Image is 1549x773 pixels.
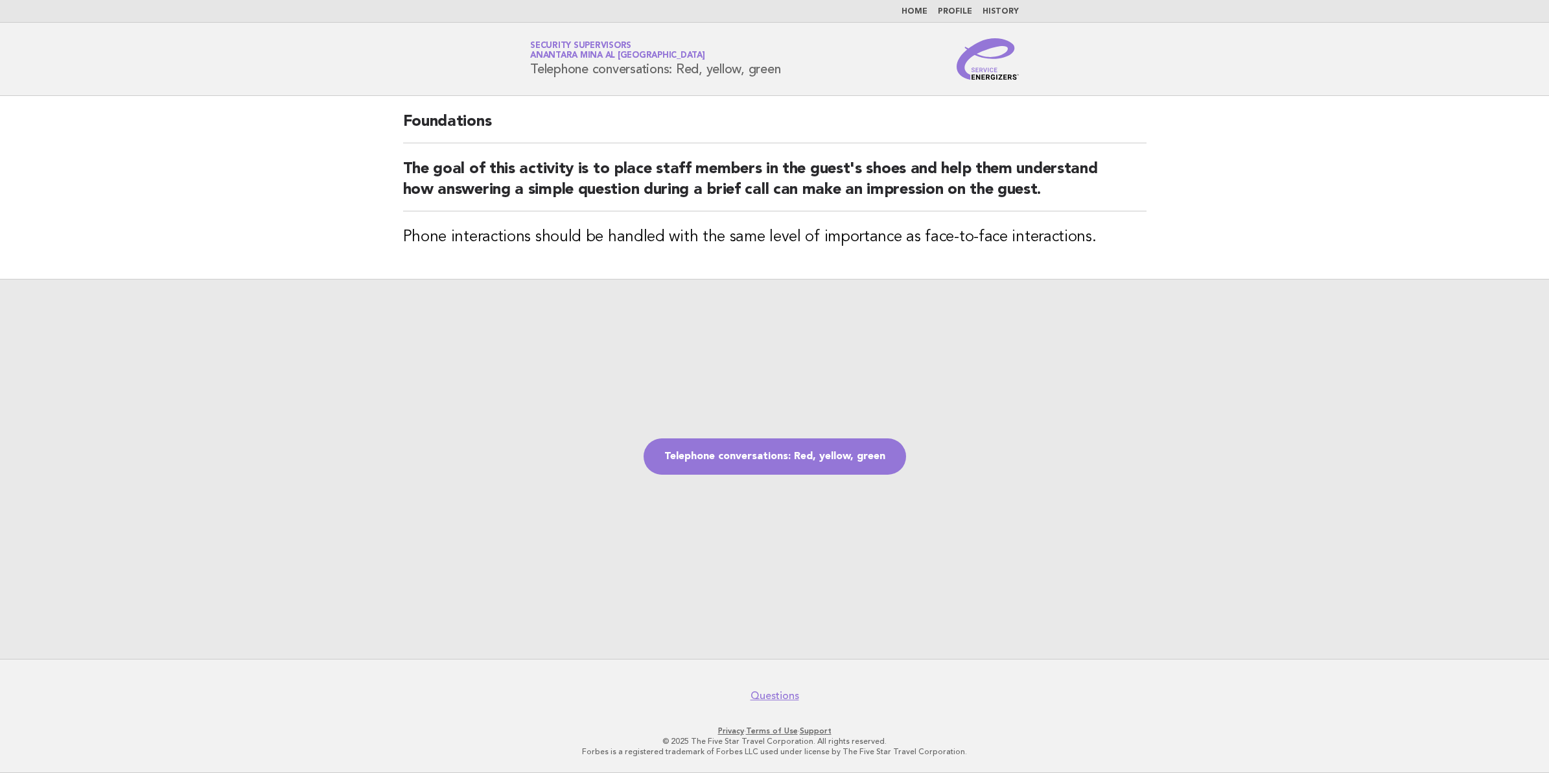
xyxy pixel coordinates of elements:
[530,42,780,76] h1: Telephone conversations: Red, yellow, green
[957,38,1019,80] img: Service Energizers
[530,52,705,60] span: Anantara Mina al [GEOGRAPHIC_DATA]
[378,726,1171,736] p: · ·
[403,227,1147,248] h3: Phone interactions should be handled with the same level of importance as face-to-face interactions.
[644,438,906,475] a: Telephone conversations: Red, yellow, green
[938,8,972,16] a: Profile
[746,726,798,735] a: Terms of Use
[983,8,1019,16] a: History
[403,112,1147,143] h2: Foundations
[800,726,832,735] a: Support
[718,726,744,735] a: Privacy
[378,746,1171,757] p: Forbes is a registered trademark of Forbes LLC used under license by The Five Star Travel Corpora...
[530,42,705,60] a: Security SupervisorsAnantara Mina al [GEOGRAPHIC_DATA]
[403,159,1147,211] h2: The goal of this activity is to place staff members in the guest's shoes and help them understand...
[902,8,927,16] a: Home
[378,736,1171,746] p: © 2025 The Five Star Travel Corporation. All rights reserved.
[751,689,799,702] a: Questions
